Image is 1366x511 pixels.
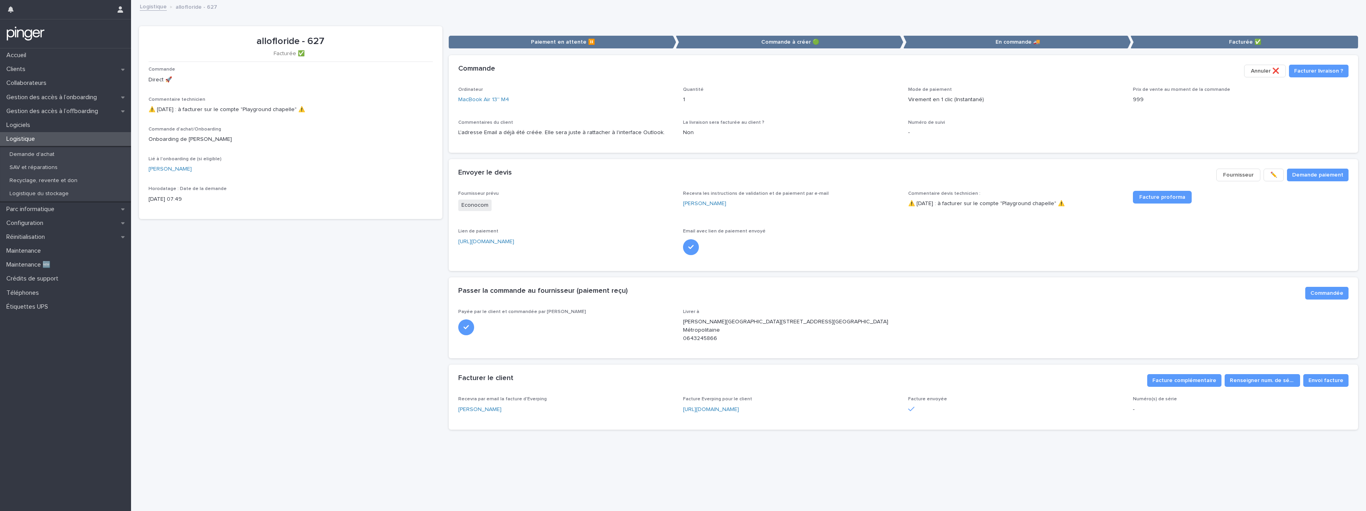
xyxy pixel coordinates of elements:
[6,26,45,42] img: mTgBEunGTSyRkCgitkcU
[1308,377,1343,384] span: Envoi facture
[3,151,61,158] p: Demande d'achat
[908,120,945,125] span: Numéro de suivi
[449,36,676,49] p: Paiement en attente ⏸️
[149,127,221,132] span: Commande d'achat/Onboarding
[3,275,65,282] p: Crédits de support
[1133,191,1192,204] a: Facture proforma
[3,247,47,255] p: Maintenance
[3,79,53,87] p: Collaborateurs
[1287,169,1349,181] button: Demande paiement
[683,397,752,401] span: Facture Everping pour le client
[458,397,547,401] span: Recevra par email la facture d'Everping
[3,65,32,73] p: Clients
[1264,169,1284,181] button: ✏️
[3,177,84,184] p: Recyclage, revente et don
[683,191,829,196] span: Recevra les instructions de validation et de paiement par e-mail
[3,219,50,227] p: Configuration
[1133,405,1349,414] p: -
[1289,65,1349,77] button: Facturer livraison ?
[908,96,1124,104] p: Virement en 1 clic (Instantané)
[140,2,167,11] a: Logistique
[903,36,1131,49] p: En commande 🚚​
[683,200,726,208] a: [PERSON_NAME]
[3,289,45,297] p: Téléphones
[458,229,498,234] span: Lien de paiement
[458,129,674,137] p: L'adresse Email a déjà été créée. Elle sera juste à rattacher à l'interface Outlook.
[1133,397,1177,401] span: Numéro(s) de série
[1294,67,1343,75] span: Facturer livraison ?
[458,191,499,196] span: Fournisseur prévu
[149,36,433,47] p: allofloride - 627
[683,87,704,92] span: Quantité
[149,106,433,114] p: ⚠️ [DATE] : à facturer sur le compte "Playground chapelle" ⚠️
[3,233,51,241] p: Réinitialisation
[149,135,433,144] p: Onboarding de [PERSON_NAME]
[683,129,899,137] p: Non
[1133,96,1349,104] p: 999
[1292,171,1343,179] span: Demande paiement
[149,186,227,191] span: Horodatage : Date de la demande
[149,50,430,57] p: Facturée ✅
[458,200,492,211] span: Econocom
[149,97,205,102] span: Commentaire technicien
[149,157,222,161] span: Lié à l'onboarding de (si eligible)
[458,169,512,177] h2: Envoyer le devis
[3,108,104,115] p: Gestion des accès à l’offboarding
[458,374,513,383] h2: Facturer le client
[1270,171,1277,179] span: ✏️
[3,303,54,311] p: Étiquettes UPS
[1131,36,1358,49] p: Facturée ✅
[1223,171,1254,179] span: Fournisseur
[3,52,33,59] p: Accueil
[458,96,509,104] a: MacBook Air 13'' M4
[683,309,699,314] span: Livrer à
[458,87,483,92] span: Ordinateur
[176,2,217,11] p: allofloride - 627
[1305,287,1349,300] button: Commandée
[1139,194,1185,200] span: Facture proforma
[149,67,175,72] span: Commande
[908,200,1124,208] p: ⚠️ [DATE] : à facturer sur le compte "Playground chapelle" ⚠️
[149,195,433,204] p: [DATE] 07:49
[683,96,899,104] p: 1
[458,405,502,414] a: [PERSON_NAME]
[908,397,947,401] span: Facture envoyée
[458,239,514,244] a: [URL][DOMAIN_NAME]
[1225,374,1300,387] button: Renseigner num. de série
[1230,377,1295,384] span: Renseigner num. de série
[1133,87,1230,92] span: Prix de vente au moment de la commande
[458,120,513,125] span: Commentaires du client
[3,190,75,197] p: Logistique du stockage
[3,94,103,101] p: Gestion des accès à l’onboarding
[3,206,61,213] p: Parc informatique
[908,87,952,92] span: Mode de paiement
[683,229,766,234] span: Email avec lien de paiement envoyé
[683,120,764,125] span: La livraison sera facturée au client ?
[1303,374,1349,387] button: Envoi facture
[1244,65,1286,77] button: Annuler ❌​
[149,165,192,173] a: [PERSON_NAME]
[908,129,1124,137] p: -
[3,261,57,269] p: Maintenance 🆕
[683,407,739,412] a: [URL][DOMAIN_NAME]
[458,309,586,314] span: Payée par le client et commandée par [PERSON_NAME]
[458,65,495,73] h2: Commande
[1152,377,1216,384] span: Facture complémentaire
[683,318,899,342] p: [PERSON_NAME][GEOGRAPHIC_DATA][STREET_ADDRESS][GEOGRAPHIC_DATA] Métropolitaine 0643245866
[908,191,980,196] span: Commentaire devis technicien :
[1310,289,1343,297] span: Commandée
[3,135,41,143] p: Logistique
[1216,169,1260,181] button: Fournisseur
[458,287,628,296] h2: Passer la commande au fournisseur (paiement reçu)
[3,121,37,129] p: Logiciels
[676,36,903,49] p: Commande à créer 🟢
[3,164,64,171] p: SAV et réparations
[149,76,433,84] p: Direct 🚀
[1147,374,1221,387] button: Facture complémentaire
[1251,67,1279,75] span: Annuler ❌​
